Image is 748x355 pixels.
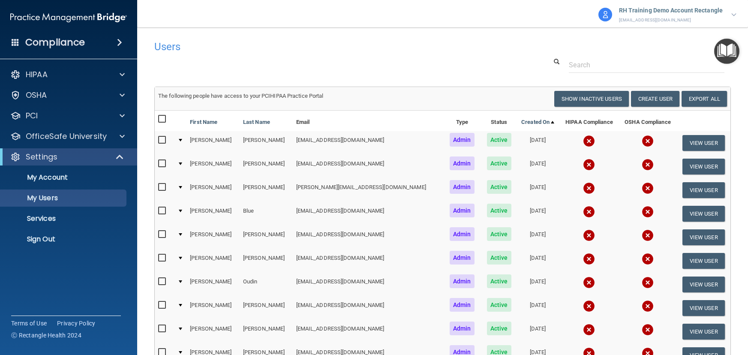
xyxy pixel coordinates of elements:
[583,206,595,218] img: cross.ca9f0e7f.svg
[293,273,442,296] td: [EMAIL_ADDRESS][DOMAIN_NAME]
[26,111,38,121] p: PCI
[10,90,125,100] a: OSHA
[240,178,293,202] td: [PERSON_NAME]
[631,91,679,107] button: Create User
[190,117,217,127] a: First Name
[450,298,475,312] span: Admin
[186,249,240,273] td: [PERSON_NAME]
[450,322,475,335] span: Admin
[57,319,96,328] a: Privacy Policy
[516,155,560,178] td: [DATE]
[293,320,442,343] td: [EMAIL_ADDRESS][DOMAIN_NAME]
[487,274,511,288] span: Active
[240,249,293,273] td: [PERSON_NAME]
[583,300,595,312] img: cross.ca9f0e7f.svg
[642,253,654,265] img: cross.ca9f0e7f.svg
[240,131,293,155] td: [PERSON_NAME]
[682,182,725,198] button: View User
[186,273,240,296] td: [PERSON_NAME]
[442,111,482,131] th: Type
[583,182,595,194] img: cross.ca9f0e7f.svg
[26,131,107,141] p: OfficeSafe University
[186,178,240,202] td: [PERSON_NAME]
[516,131,560,155] td: [DATE]
[186,202,240,226] td: [PERSON_NAME]
[682,324,725,340] button: View User
[642,324,654,336] img: cross.ca9f0e7f.svg
[516,202,560,226] td: [DATE]
[642,229,654,241] img: cross.ca9f0e7f.svg
[240,273,293,296] td: Oudin
[240,226,293,249] td: [PERSON_NAME]
[450,251,475,265] span: Admin
[487,156,511,170] span: Active
[11,319,47,328] a: Terms of Use
[186,226,240,249] td: [PERSON_NAME]
[6,235,123,244] p: Sign Out
[619,5,723,16] p: RH Training Demo Account Rectangle
[10,152,124,162] a: Settings
[25,36,85,48] h4: Compliance
[682,135,725,151] button: View User
[642,135,654,147] img: cross.ca9f0e7f.svg
[619,16,723,24] p: [EMAIL_ADDRESS][DOMAIN_NAME]
[158,93,324,99] span: The following people have access to your PCIHIPAA Practice Portal
[487,322,511,335] span: Active
[487,298,511,312] span: Active
[26,69,48,80] p: HIPAA
[450,204,475,217] span: Admin
[642,182,654,194] img: cross.ca9f0e7f.svg
[583,159,595,171] img: cross.ca9f0e7f.svg
[186,320,240,343] td: [PERSON_NAME]
[10,9,127,26] img: PMB logo
[450,133,475,147] span: Admin
[642,300,654,312] img: cross.ca9f0e7f.svg
[521,117,554,127] a: Created On
[450,180,475,194] span: Admin
[583,229,595,241] img: cross.ca9f0e7f.svg
[516,178,560,202] td: [DATE]
[714,39,739,64] button: Open Resource Center
[6,173,123,182] p: My Account
[487,204,511,217] span: Active
[450,156,475,170] span: Admin
[598,8,612,21] img: avatar.17b06cb7.svg
[642,159,654,171] img: cross.ca9f0e7f.svg
[26,90,47,100] p: OSHA
[619,111,677,131] th: OSHA Compliance
[516,296,560,320] td: [DATE]
[10,131,125,141] a: OfficeSafe University
[487,251,511,265] span: Active
[11,331,81,340] span: Ⓒ Rectangle Health 2024
[682,91,727,107] a: Export All
[450,274,475,288] span: Admin
[516,226,560,249] td: [DATE]
[682,277,725,292] button: View User
[293,226,442,249] td: [EMAIL_ADDRESS][DOMAIN_NAME]
[450,227,475,241] span: Admin
[243,117,270,127] a: Last Name
[682,229,725,245] button: View User
[240,296,293,320] td: [PERSON_NAME]
[6,194,123,202] p: My Users
[583,135,595,147] img: cross.ca9f0e7f.svg
[293,155,442,178] td: [EMAIL_ADDRESS][DOMAIN_NAME]
[487,180,511,194] span: Active
[240,202,293,226] td: Blue
[554,91,629,107] button: Show Inactive Users
[293,296,442,320] td: [EMAIL_ADDRESS][DOMAIN_NAME]
[240,155,293,178] td: [PERSON_NAME]
[186,296,240,320] td: [PERSON_NAME]
[293,202,442,226] td: [EMAIL_ADDRESS][DOMAIN_NAME]
[682,159,725,174] button: View User
[10,69,125,80] a: HIPAA
[154,41,485,52] h4: Users
[487,227,511,241] span: Active
[583,277,595,289] img: cross.ca9f0e7f.svg
[682,253,725,269] button: View User
[482,111,516,131] th: Status
[186,131,240,155] td: [PERSON_NAME]
[487,133,511,147] span: Active
[240,320,293,343] td: [PERSON_NAME]
[293,178,442,202] td: [PERSON_NAME][EMAIL_ADDRESS][DOMAIN_NAME]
